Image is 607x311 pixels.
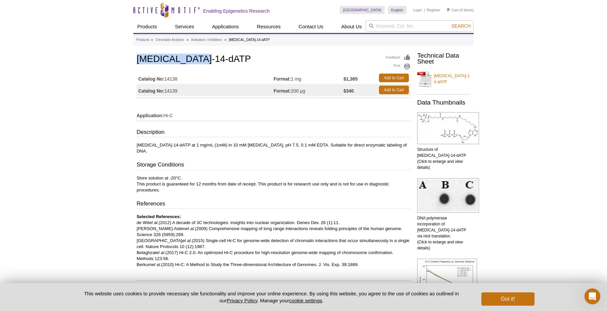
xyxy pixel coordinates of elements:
h3: References [137,200,411,209]
li: » [224,38,226,42]
strong: Format: [274,76,291,82]
h2: Technical Data Sheet [417,53,470,65]
strong: Catalog No: [138,76,165,82]
a: Products [133,20,161,33]
a: Cart [447,8,458,12]
h3: Storage Conditions [137,161,411,170]
strong: Catalog No: [138,88,165,94]
p: This website uses cookies to provide necessary site functionality and improve your online experie... [72,290,470,304]
a: Print [386,63,411,70]
a: Feedback [386,54,411,61]
input: Keyword, Cat. No. [366,20,474,32]
a: Login [413,8,422,12]
td: 1 mg [274,72,343,84]
strong: Application: [137,113,164,119]
a: Products [136,37,149,43]
td: Hi-C [137,109,411,119]
i: et al. [149,220,159,225]
p: de Wit (2012) A decade of 3C technologies: insights into nuclear organization. Genes Dev. 26 (1):... [137,214,411,268]
a: About Us [337,20,366,33]
td: 14139 [137,84,274,96]
p: [MEDICAL_DATA]-14-dATP at 1 mg/mL (1mM) in 10 mM [MEDICAL_DATA], pH 7.5, 0.1 mM EDTA. Suitable fo... [137,142,411,154]
li: | [424,6,425,14]
a: Register [426,8,440,12]
li: [MEDICAL_DATA]-14-dATP [229,38,270,42]
li: » [186,38,188,42]
li: » [151,38,153,42]
p: Store solution at -20°C. This product is guaranteed for 12 months from date of receipt. This prod... [137,175,411,193]
td: 14138 [137,72,274,84]
li: (0 items) [447,6,474,14]
a: Contact Us [295,20,327,33]
i: et al. [185,226,195,231]
p: DNA polymerase incorporation of [MEDICAL_DATA]-14-dATP via nick translation. (Click to enlarge an... [417,215,470,251]
a: [MEDICAL_DATA]-14-dATP [417,69,470,89]
p: Structure of [MEDICAL_DATA]-14-dATP (Click to enlarge and view details) [417,147,470,170]
iframe: Intercom live chat [584,288,600,304]
a: Services [171,20,198,33]
i: et al. [182,238,192,243]
img: Structure of Biotin-14-dATP [417,112,479,144]
h3: Description [137,128,411,138]
span: Search [451,23,471,29]
img: Hi-C Contact Frequency vs. Genomic Distance [417,259,477,311]
a: Resources [253,20,285,33]
a: Chromatin Analysis [156,37,184,43]
a: English [388,6,407,14]
h2: Enabling Epigenetics Research [203,8,270,14]
i: et al. [152,262,161,267]
a: Applications [208,20,243,33]
strong: $340 [343,88,354,94]
strong: $1,385 [343,76,358,82]
img: Your Cart [447,8,450,11]
h2: Data Thumbnails [417,100,470,106]
button: Got it! [481,292,535,306]
a: Add to Cart [379,86,409,94]
i: et al. [156,250,166,255]
a: Activators / Inhibitors [191,37,222,43]
button: cookie settings [289,298,322,303]
a: Add to Cart [379,74,409,82]
td: 200 µg [274,84,343,96]
img: DNA polymerase incorporation of biotin-14-dATP via nick translation. [417,178,479,213]
h1: [MEDICAL_DATA]-14-dATP [137,54,411,65]
a: Privacy Policy [227,298,257,303]
b: Selected References: [137,214,181,219]
button: Search [449,23,473,29]
a: [GEOGRAPHIC_DATA] [340,6,385,14]
strong: Format: [274,88,291,94]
